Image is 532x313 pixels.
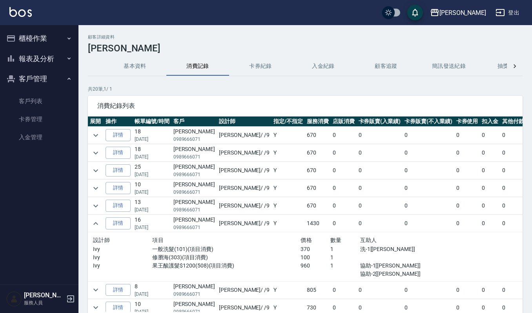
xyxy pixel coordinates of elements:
td: [PERSON_NAME] [171,127,217,144]
td: [PERSON_NAME] [171,197,217,215]
td: 8 [133,281,171,298]
td: [PERSON_NAME] / /9 [217,162,271,179]
td: 670 [305,197,331,215]
a: 詳情 [106,147,131,159]
p: 0989666071 [173,189,215,196]
img: Person [6,291,22,307]
td: 0 [403,180,454,197]
td: 0 [357,127,403,144]
a: 詳情 [106,182,131,194]
a: 詳情 [106,129,131,141]
button: expand row [90,200,102,212]
th: 客戶 [171,116,217,127]
p: 修瀏海(303)(項目消費) [152,253,301,262]
td: Y [271,127,305,144]
p: 果王酸護髮$1200(508)(項目消費) [152,262,301,270]
td: [PERSON_NAME] / /9 [217,180,271,197]
td: 25 [133,162,171,179]
button: 卡券紀錄 [229,57,292,76]
button: 消費記錄 [166,57,229,76]
td: 0 [357,162,403,179]
td: Y [271,162,305,179]
td: 0 [480,215,500,232]
th: 設計師 [217,116,271,127]
span: 互助人 [360,237,377,243]
p: [DATE] [135,206,169,213]
td: 1430 [305,215,331,232]
a: 入金管理 [3,128,75,146]
td: Y [271,215,305,232]
th: 卡券販賣(入業績) [357,116,403,127]
td: [PERSON_NAME] [171,180,217,197]
p: 洗-1[[PERSON_NAME]] [360,245,449,253]
p: 0989666071 [173,136,215,143]
td: 0 [480,127,500,144]
p: 960 [301,262,330,270]
td: Y [271,197,305,215]
td: 0 [454,162,480,179]
td: 670 [305,144,331,162]
button: expand row [90,165,102,177]
td: 0 [331,197,357,215]
td: 0 [403,127,454,144]
button: 簡訊發送紀錄 [417,57,480,76]
td: 0 [403,281,454,298]
p: 1 [330,262,360,270]
td: 0 [357,281,403,298]
button: 報表及分析 [3,49,75,69]
img: Logo [9,7,32,17]
p: 協助-2[[PERSON_NAME]] [360,270,449,278]
button: 基本資料 [104,57,166,76]
td: 0 [403,215,454,232]
p: [DATE] [135,153,169,160]
td: [PERSON_NAME] [171,162,217,179]
td: 0 [331,162,357,179]
button: 登出 [492,5,523,20]
a: 卡券管理 [3,110,75,128]
p: [DATE] [135,171,169,178]
th: 卡券販賣(不入業績) [403,116,454,127]
td: [PERSON_NAME] / /9 [217,144,271,162]
td: 0 [357,180,403,197]
span: 消費紀錄列表 [97,102,513,110]
a: 客戶列表 [3,92,75,110]
a: 詳情 [106,164,131,177]
td: [PERSON_NAME] / /9 [217,281,271,298]
a: 詳情 [106,284,131,296]
p: 0989666071 [173,224,215,231]
td: 18 [133,127,171,144]
th: 服務消費 [305,116,331,127]
h3: [PERSON_NAME] [88,43,523,54]
button: 入金紀錄 [292,57,355,76]
span: 價格 [301,237,312,243]
td: [PERSON_NAME] / /9 [217,127,271,144]
p: 1 [330,253,360,262]
h2: 顧客詳細資料 [88,35,523,40]
th: 指定/不指定 [271,116,305,127]
td: 0 [480,197,500,215]
button: expand row [90,129,102,141]
th: 帳單編號/時間 [133,116,171,127]
p: 0989666071 [173,206,215,213]
a: 詳情 [106,200,131,212]
td: 0 [403,144,454,162]
p: [DATE] [135,189,169,196]
th: 卡券使用 [454,116,480,127]
p: Ivy [93,262,152,270]
td: 0 [454,180,480,197]
p: 共 20 筆, 1 / 1 [88,86,523,93]
button: 客戶管理 [3,69,75,89]
a: 詳情 [106,217,131,229]
td: 805 [305,281,331,298]
p: [DATE] [135,136,169,143]
button: [PERSON_NAME] [427,5,489,21]
th: 操作 [104,116,133,127]
button: 櫃檯作業 [3,28,75,49]
td: [PERSON_NAME] / /9 [217,197,271,215]
span: 項目 [152,237,164,243]
td: 0 [403,162,454,179]
th: 扣入金 [480,116,500,127]
td: 0 [331,180,357,197]
p: 0989666071 [173,171,215,178]
p: [DATE] [135,291,169,298]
